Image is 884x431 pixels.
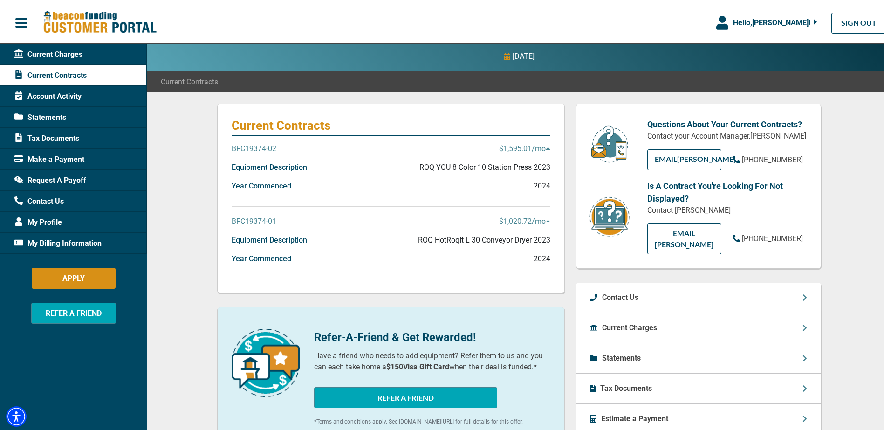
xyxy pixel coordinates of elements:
[589,123,630,162] img: customer-service.png
[314,348,550,371] p: Have a friend who needs to add equipment? Refer them to us and you can each take home a when thei...
[733,16,810,25] span: Hello, [PERSON_NAME] !
[499,214,550,225] p: $1,020.72 /mo
[314,385,497,406] button: REFER A FRIEND
[499,141,550,153] p: $1,595.01 /mo
[602,320,657,332] p: Current Charges
[232,160,307,171] p: Equipment Description
[589,194,630,236] img: contract-icon.png
[742,232,803,241] span: [PHONE_NUMBER]
[161,75,218,86] span: Current Contracts
[418,233,550,244] p: ROQ HotRoqIt L 30 Conveyor Dryer 2023
[602,351,641,362] p: Statements
[232,179,291,190] p: Year Commenced
[14,194,64,205] span: Contact Us
[742,153,803,162] span: [PHONE_NUMBER]
[647,116,807,129] p: Questions About Your Current Contracts?
[386,361,449,369] b: $150 Visa Gift Card
[419,160,550,171] p: ROQ YOU 8 Color 10 Station Press 2023
[14,236,102,247] span: My Billing Information
[14,47,82,58] span: Current Charges
[14,173,86,184] span: Request A Payoff
[32,266,116,287] button: APPLY
[232,233,307,244] p: Equipment Description
[601,411,668,423] p: Estimate a Payment
[14,68,87,79] span: Current Contracts
[314,327,550,344] p: Refer-A-Friend & Get Rewarded!
[14,89,82,100] span: Account Activity
[232,141,276,153] p: BFC19374-02
[534,251,550,263] p: 2024
[14,152,84,163] span: Make a Payment
[733,153,803,164] a: [PHONE_NUMBER]
[647,129,807,140] p: Contact your Account Manager, [PERSON_NAME]
[600,381,652,392] p: Tax Documents
[14,110,66,121] span: Statements
[14,215,62,226] span: My Profile
[314,416,550,424] p: *Terms and conditions apply. See [DOMAIN_NAME][URL] for full details for this offer.
[232,214,276,225] p: BFC19374-01
[31,301,116,322] button: REFER A FRIEND
[534,179,550,190] p: 2024
[733,231,803,243] a: [PHONE_NUMBER]
[232,327,300,395] img: refer-a-friend-icon.png
[647,178,807,203] p: Is A Contract You're Looking For Not Displayed?
[602,290,638,301] p: Contact Us
[232,116,550,131] p: Current Contracts
[43,9,157,33] img: Beacon Funding Customer Portal Logo
[647,222,721,252] a: EMAIL [PERSON_NAME]
[6,404,27,425] div: Accessibility Menu
[513,49,535,60] p: [DATE]
[647,203,807,214] p: Contact [PERSON_NAME]
[232,251,291,263] p: Year Commenced
[14,131,79,142] span: Tax Documents
[647,147,721,168] a: EMAIL[PERSON_NAME]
